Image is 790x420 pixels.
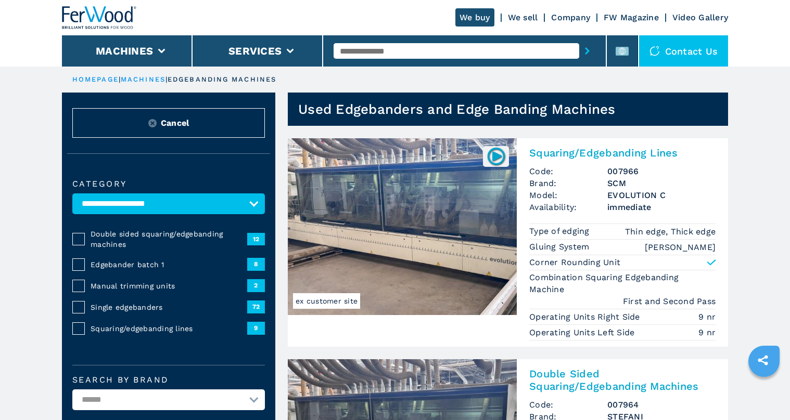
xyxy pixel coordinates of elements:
img: Contact us [649,46,660,56]
span: Single edgebanders [91,302,247,312]
span: Double sided squaring/edgebanding machines [91,229,247,250]
label: Search by brand [72,376,265,384]
button: Machines [96,45,153,57]
img: Squaring/Edgebanding Lines SCM EVOLUTION C [288,138,517,315]
div: Contact us [639,35,729,67]
a: sharethis [750,347,776,373]
iframe: Chat [746,373,782,412]
button: Services [228,45,282,57]
span: | [165,75,168,83]
span: Brand: [529,177,607,189]
a: We buy [455,8,494,27]
p: Operating Units Left Side [529,327,638,338]
span: 2 [247,279,265,292]
button: ResetCancel [72,108,265,138]
p: Combination Squaring Edgebanding Machine [529,272,716,295]
em: [PERSON_NAME] [645,241,716,253]
h3: EVOLUTION C [607,189,716,201]
h3: 007964 [607,399,716,411]
span: 12 [247,233,265,245]
img: Ferwood [62,6,137,29]
span: Code: [529,399,607,411]
a: HOMEPAGE [72,75,119,83]
a: machines [121,75,165,83]
a: We sell [508,12,538,22]
h2: Squaring/Edgebanding Lines [529,147,716,159]
span: 8 [247,258,265,270]
img: Reset [148,119,157,127]
span: Edgebander batch 1 [91,259,247,270]
p: edgebanding machines [168,75,276,84]
h2: Double Sided Squaring/Edgebanding Machines [529,367,716,392]
p: Operating Units Right Side [529,311,643,323]
span: 9 [247,322,265,334]
h3: SCM [607,177,716,189]
span: Cancel [161,117,189,129]
a: Video Gallery [672,12,728,22]
p: Gluing System [529,241,592,253]
span: Model: [529,189,607,201]
h3: 007966 [607,165,716,177]
a: FW Magazine [604,12,659,22]
a: Company [551,12,590,22]
span: Code: [529,165,607,177]
label: Category [72,180,265,188]
span: Availability: [529,201,607,213]
span: | [119,75,121,83]
em: Thin edge, Thick edge [625,226,716,238]
em: 9 nr [698,311,716,323]
span: ex customer site [293,293,360,309]
span: Squaring/edgebanding lines [91,323,247,334]
h1: Used Edgebanders and Edge Banding Machines [298,101,616,117]
em: 9 nr [698,326,716,338]
img: 007966 [486,146,506,166]
em: First and Second Pass [623,295,716,307]
button: submit-button [579,39,595,63]
span: Manual trimming units [91,281,247,291]
span: immediate [607,201,716,213]
p: Corner Rounding Unit [529,257,620,268]
p: Type of edging [529,226,592,237]
span: 72 [247,300,265,313]
a: Squaring/Edgebanding Lines SCM EVOLUTION Cex customer site007966Squaring/Edgebanding LinesCode:00... [288,138,728,347]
